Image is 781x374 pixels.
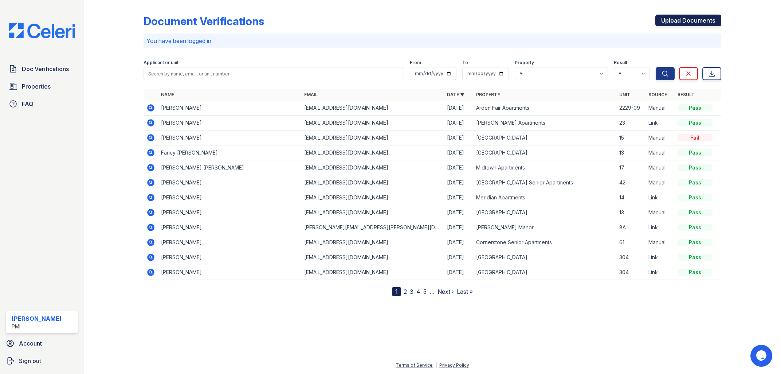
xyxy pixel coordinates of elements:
td: [EMAIL_ADDRESS][DOMAIN_NAME] [301,175,444,190]
div: Pass [678,269,713,276]
div: Pass [678,239,713,246]
td: [PERSON_NAME] Apartments [473,116,616,130]
td: [EMAIL_ADDRESS][DOMAIN_NAME] [301,145,444,160]
td: [GEOGRAPHIC_DATA] Senior Apartments [473,175,616,190]
td: [PERSON_NAME] [158,116,301,130]
td: [DATE] [444,265,473,280]
label: From [410,60,421,66]
td: [PERSON_NAME] [158,175,301,190]
td: [PERSON_NAME] [PERSON_NAME] [158,160,301,175]
td: [DATE] [444,175,473,190]
a: Name [161,92,174,97]
div: Pass [678,224,713,231]
label: Result [614,60,627,66]
td: [PERSON_NAME][EMAIL_ADDRESS][PERSON_NAME][DOMAIN_NAME] [301,220,444,235]
a: Privacy Policy [439,362,469,368]
div: Pass [678,254,713,261]
div: Fail [678,134,713,141]
div: Pass [678,119,713,126]
span: Doc Verifications [22,65,69,73]
td: Link [645,190,675,205]
span: Sign out [19,357,41,365]
td: [DATE] [444,145,473,160]
a: Unit [619,92,630,97]
a: 2 [404,288,407,295]
div: [PERSON_NAME] [12,314,62,323]
td: 15 [616,130,645,145]
td: Midtown Apartments [473,160,616,175]
div: Pass [678,194,713,201]
td: 61 [616,235,645,250]
label: Property [515,60,534,66]
div: Document Verifications [144,15,264,28]
td: [PERSON_NAME] [158,220,301,235]
td: [DATE] [444,116,473,130]
a: Last » [457,288,473,295]
td: [DATE] [444,250,473,265]
td: Manual [645,205,675,220]
div: Pass [678,179,713,186]
a: 3 [410,288,413,295]
a: Sign out [3,354,81,368]
td: [EMAIL_ADDRESS][DOMAIN_NAME] [301,130,444,145]
td: 14 [616,190,645,205]
td: [DATE] [444,190,473,205]
a: 4 [416,288,420,295]
td: [EMAIL_ADDRESS][DOMAIN_NAME] [301,265,444,280]
td: [EMAIL_ADDRESS][DOMAIN_NAME] [301,116,444,130]
td: Arden Fair Apartments [473,101,616,116]
td: [GEOGRAPHIC_DATA] [473,205,616,220]
span: Account [19,339,42,348]
td: 8A [616,220,645,235]
img: CE_Logo_Blue-a8612792a0a2168367f1c8372b55b34899dd931a85d93a1a3d3e32e68fde9ad4.png [3,23,81,38]
td: [PERSON_NAME] [158,101,301,116]
a: Terms of Service [396,362,433,368]
td: [DATE] [444,205,473,220]
a: Source [648,92,667,97]
td: 13 [616,145,645,160]
div: PMI [12,323,62,330]
td: 2229-09 [616,101,645,116]
td: [DATE] [444,101,473,116]
td: Manual [645,160,675,175]
td: Link [645,116,675,130]
td: [PERSON_NAME] [158,235,301,250]
p: You have been logged in [146,36,718,45]
td: 304 [616,250,645,265]
td: [DATE] [444,220,473,235]
div: Pass [678,104,713,112]
td: [EMAIL_ADDRESS][DOMAIN_NAME] [301,205,444,220]
td: [GEOGRAPHIC_DATA] [473,250,616,265]
td: Manual [645,101,675,116]
td: 23 [616,116,645,130]
td: [DATE] [444,160,473,175]
a: Email [304,92,318,97]
td: [DATE] [444,130,473,145]
td: [EMAIL_ADDRESS][DOMAIN_NAME] [301,160,444,175]
td: Manual [645,130,675,145]
label: To [462,60,468,66]
a: Result [678,92,695,97]
span: FAQ [22,100,34,108]
a: Next › [437,288,454,295]
a: 5 [423,288,427,295]
a: Account [3,336,81,351]
td: [PERSON_NAME] [158,130,301,145]
a: Date ▼ [447,92,464,97]
a: Upload Documents [655,15,721,26]
a: FAQ [6,97,78,111]
td: [GEOGRAPHIC_DATA] [473,265,616,280]
span: … [429,287,435,296]
td: [EMAIL_ADDRESS][DOMAIN_NAME] [301,235,444,250]
td: [PERSON_NAME] [158,265,301,280]
td: Cornerstone Senior Apartments [473,235,616,250]
td: Manual [645,175,675,190]
td: Manual [645,235,675,250]
td: 13 [616,205,645,220]
label: Applicant or unit [144,60,178,66]
td: Fancy [PERSON_NAME] [158,145,301,160]
td: [EMAIL_ADDRESS][DOMAIN_NAME] [301,190,444,205]
td: Manual [645,145,675,160]
td: [PERSON_NAME] [158,205,301,220]
div: | [435,362,437,368]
